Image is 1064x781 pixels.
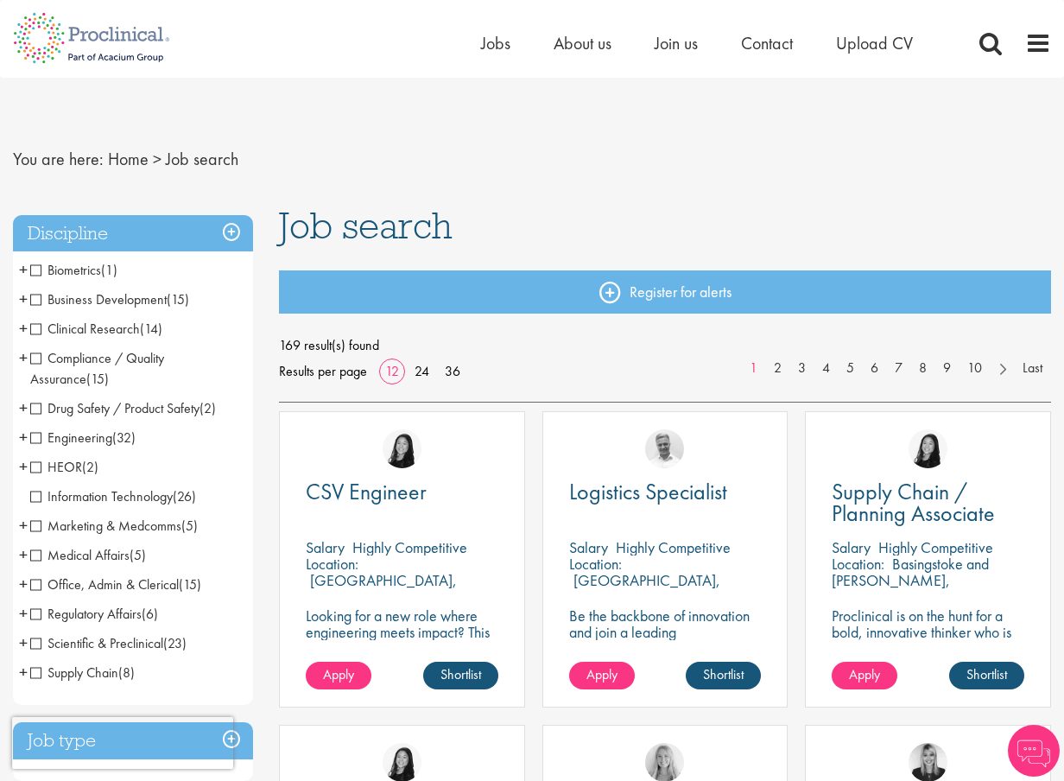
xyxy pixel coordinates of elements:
[408,362,435,380] a: 24
[19,600,28,626] span: +
[934,359,959,378] a: 9
[19,395,28,421] span: +
[838,359,863,378] a: 5
[352,537,467,557] p: Highly Competitive
[30,349,164,388] span: Compliance / Quality Assurance
[741,359,766,378] a: 1
[19,315,28,341] span: +
[19,286,28,312] span: +
[19,257,28,283] span: +
[586,665,617,683] span: Apply
[13,148,104,170] span: You are here:
[832,537,871,557] span: Salary
[140,320,162,338] span: (14)
[108,148,149,170] a: breadcrumb link
[30,487,196,505] span: Information Technology
[306,570,457,606] p: [GEOGRAPHIC_DATA], [GEOGRAPHIC_DATA]
[423,662,498,689] a: Shortlist
[569,554,622,574] span: Location:
[383,429,421,468] img: Numhom Sudsok
[909,429,947,468] img: Numhom Sudsok
[12,717,233,769] iframe: reCAPTCHA
[19,454,28,479] span: +
[30,458,82,476] span: HEOR
[173,487,196,505] span: (26)
[30,458,98,476] span: HEOR
[655,32,698,54] span: Join us
[279,270,1051,314] a: Register for alerts
[30,399,199,417] span: Drug Safety / Product Safety
[30,429,112,447] span: Engineering
[789,359,814,378] a: 3
[379,362,405,380] a: 12
[130,546,146,564] span: (5)
[19,345,28,371] span: +
[832,477,995,528] span: Supply Chain / Planning Associate
[306,477,427,506] span: CSV Engineer
[30,429,136,447] span: Engineering
[741,32,793,54] span: Contact
[832,662,897,689] a: Apply
[832,607,1024,706] p: Proclinical is on the hunt for a bold, innovative thinker who is ready to help push the boundarie...
[862,359,887,378] a: 6
[959,359,991,378] a: 10
[554,32,611,54] a: About us
[849,665,880,683] span: Apply
[645,429,684,468] img: Joshua Bye
[179,575,201,594] span: (15)
[30,261,101,279] span: Biometrics
[30,575,179,594] span: Office, Admin & Clerical
[30,517,198,535] span: Marketing & Medcomms
[481,32,510,54] a: Jobs
[142,605,158,623] span: (6)
[569,607,762,689] p: Be the backbone of innovation and join a leading pharmaceutical company to help keep life-changin...
[30,605,158,623] span: Regulatory Affairs
[153,148,161,170] span: >
[306,662,371,689] a: Apply
[19,542,28,568] span: +
[569,570,720,606] p: [GEOGRAPHIC_DATA], [GEOGRAPHIC_DATA]
[910,359,935,378] a: 8
[306,481,498,503] a: CSV Engineer
[30,261,117,279] span: Biometrics
[163,634,187,652] span: (23)
[166,148,238,170] span: Job search
[167,290,189,308] span: (15)
[306,554,358,574] span: Location:
[832,554,989,606] p: Basingstoke and [PERSON_NAME], [GEOGRAPHIC_DATA]
[832,481,1024,524] a: Supply Chain / Planning Associate
[19,659,28,685] span: +
[30,575,201,594] span: Office, Admin & Clerical
[306,607,498,673] p: Looking for a new role where engineering meets impact? This CSV Engineer role is calling your name!
[30,605,142,623] span: Regulatory Affairs
[30,546,146,564] span: Medical Affairs
[19,424,28,450] span: +
[19,630,28,656] span: +
[30,290,189,308] span: Business Development
[1008,725,1060,777] img: Chatbot
[686,662,761,689] a: Shortlist
[181,517,198,535] span: (5)
[569,537,608,557] span: Salary
[30,399,216,417] span: Drug Safety / Product Safety
[30,634,187,652] span: Scientific & Preclinical
[836,32,913,54] a: Upload CV
[30,487,173,505] span: Information Technology
[112,429,136,447] span: (32)
[832,554,884,574] span: Location:
[13,215,253,252] h3: Discipline
[765,359,790,378] a: 2
[569,481,762,503] a: Logistics Specialist
[30,290,167,308] span: Business Development
[323,665,354,683] span: Apply
[306,537,345,557] span: Salary
[616,537,731,557] p: Highly Competitive
[30,546,130,564] span: Medical Affairs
